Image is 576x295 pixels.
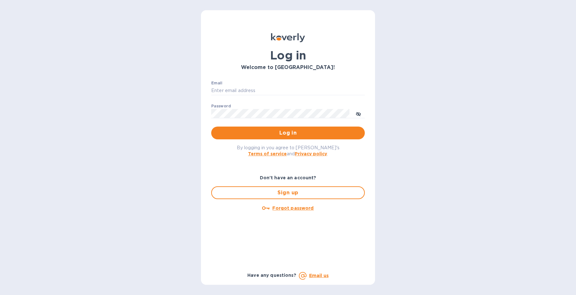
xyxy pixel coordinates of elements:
[211,65,365,71] h3: Welcome to [GEOGRAPHIC_DATA]!
[211,186,365,199] button: Sign up
[295,151,327,156] a: Privacy policy
[211,127,365,139] button: Log in
[211,104,231,108] label: Password
[216,129,360,137] span: Log in
[217,189,359,197] span: Sign up
[211,86,365,96] input: Enter email address
[237,145,340,156] span: By logging in you agree to [PERSON_NAME]'s and .
[248,151,287,156] a: Terms of service
[352,107,365,120] button: toggle password visibility
[247,273,296,278] b: Have any questions?
[272,206,314,211] u: Forgot password
[309,273,329,278] a: Email us
[260,175,316,180] b: Don't have an account?
[211,81,222,85] label: Email
[271,33,305,42] img: Koverly
[211,49,365,62] h1: Log in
